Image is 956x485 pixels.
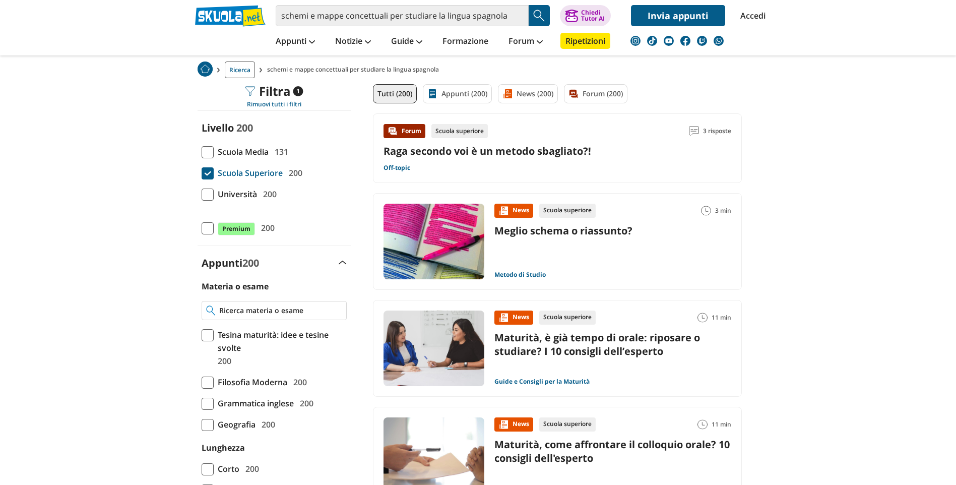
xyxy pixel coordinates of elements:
[740,5,761,26] a: Accedi
[560,33,610,49] a: Ripetizioni
[202,281,269,292] label: Materia o esame
[539,417,596,432] div: Scuola superiore
[258,418,275,431] span: 200
[198,62,213,78] a: Home
[202,256,259,270] label: Appunti
[214,462,239,475] span: Corto
[267,62,443,78] span: schemi e mappe concettuali per studiare la lingua spagnola
[285,166,302,179] span: 200
[245,86,255,96] img: Filtra filtri mobile
[333,33,373,51] a: Notizie
[568,89,579,99] img: Forum filtro contenuto
[198,100,351,108] div: Rimuovi tutti i filtri
[697,313,708,323] img: Tempo lettura
[241,462,259,475] span: 200
[214,188,257,201] span: Università
[494,331,700,358] a: Maturità, è già tempo di orale: riposare o studiare? I 10 consigli dell’esperto
[214,376,287,389] span: Filosofia Moderna
[225,62,255,78] a: Ricerca
[697,419,708,430] img: Tempo lettura
[680,36,690,46] img: facebook
[494,417,533,432] div: News
[202,442,245,453] label: Lunghezza
[431,124,488,138] div: Scuola superiore
[712,311,731,325] span: 11 min
[214,354,231,368] span: 200
[498,84,558,103] a: News (200)
[494,204,533,218] div: News
[206,306,216,316] img: Ricerca materia o esame
[581,10,605,22] div: Chiedi Tutor AI
[664,36,674,46] img: youtube
[289,376,307,389] span: 200
[647,36,657,46] img: tiktok
[494,224,632,237] a: Meglio schema o riassunto?
[631,5,725,26] a: Invia appunti
[494,438,730,465] a: Maturità, come affrontare il colloquio orale? 10 consigli dell'esperto
[532,8,547,23] img: Cerca appunti, riassunti o versioni
[494,271,546,279] a: Metodo di Studio
[202,121,234,135] label: Livello
[494,378,590,386] a: Guide e Consigli per la Maturità
[293,86,303,96] span: 1
[273,33,317,51] a: Appunti
[715,204,731,218] span: 3 min
[498,313,508,323] img: News contenuto
[630,36,641,46] img: instagram
[242,256,259,270] span: 200
[219,306,342,316] input: Ricerca materia o esame
[236,121,253,135] span: 200
[560,5,611,26] button: ChiediTutor AI
[714,36,724,46] img: WhatsApp
[494,311,533,325] div: News
[539,311,596,325] div: Scuola superiore
[701,206,711,216] img: Tempo lettura
[440,33,491,51] a: Formazione
[198,62,213,77] img: Home
[214,397,294,410] span: Grammatica inglese
[529,5,550,26] button: Search Button
[271,145,288,158] span: 131
[214,328,347,354] span: Tesina maturità: idee e tesine svolte
[423,84,492,103] a: Appunti (200)
[689,126,699,136] img: Commenti lettura
[502,89,513,99] img: News filtro contenuto
[697,36,707,46] img: twitch
[296,397,313,410] span: 200
[276,5,529,26] input: Cerca appunti, riassunti o versioni
[218,222,255,235] span: Premium
[384,124,425,138] div: Forum
[373,84,417,103] a: Tutti (200)
[712,417,731,432] span: 11 min
[384,144,591,158] a: Raga secondo voi è un metodo sbagliato?!
[388,126,398,136] img: Forum contenuto
[214,166,283,179] span: Scuola Superiore
[257,221,275,234] span: 200
[339,261,347,265] img: Apri e chiudi sezione
[506,33,545,51] a: Forum
[498,419,508,430] img: News contenuto
[259,188,277,201] span: 200
[214,418,256,431] span: Geografia
[384,204,484,279] img: Immagine news
[427,89,437,99] img: Appunti filtro contenuto
[703,124,731,138] span: 3 risposte
[498,206,508,216] img: News contenuto
[245,84,303,98] div: Filtra
[384,164,410,172] a: Off-topic
[389,33,425,51] a: Guide
[384,311,484,386] img: Immagine news
[564,84,627,103] a: Forum (200)
[214,145,269,158] span: Scuola Media
[539,204,596,218] div: Scuola superiore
